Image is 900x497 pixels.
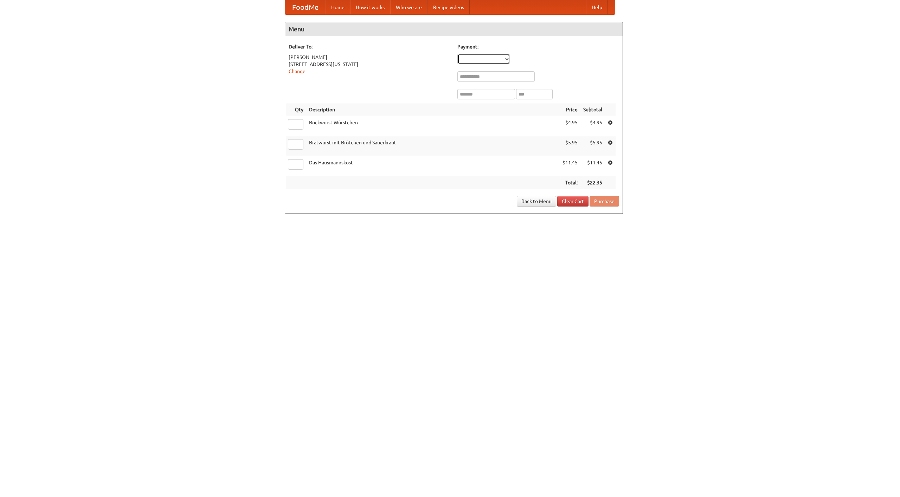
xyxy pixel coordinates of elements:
[289,54,450,61] div: [PERSON_NAME]
[557,196,589,207] a: Clear Cart
[350,0,390,14] a: How it works
[560,156,580,176] td: $11.45
[289,43,450,50] h5: Deliver To:
[517,196,556,207] a: Back to Menu
[586,0,608,14] a: Help
[580,136,605,156] td: $5.95
[590,196,619,207] button: Purchase
[390,0,427,14] a: Who we are
[326,0,350,14] a: Home
[580,156,605,176] td: $11.45
[285,0,326,14] a: FoodMe
[427,0,470,14] a: Recipe videos
[306,156,560,176] td: Das Hausmannskost
[580,116,605,136] td: $4.95
[560,136,580,156] td: $5.95
[285,22,623,36] h4: Menu
[560,103,580,116] th: Price
[560,116,580,136] td: $4.95
[306,103,560,116] th: Description
[580,103,605,116] th: Subtotal
[457,43,619,50] h5: Payment:
[560,176,580,189] th: Total:
[306,116,560,136] td: Bockwurst Würstchen
[289,61,450,68] div: [STREET_ADDRESS][US_STATE]
[306,136,560,156] td: Bratwurst mit Brötchen und Sauerkraut
[285,103,306,116] th: Qty
[580,176,605,189] th: $22.35
[289,68,306,74] a: Change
